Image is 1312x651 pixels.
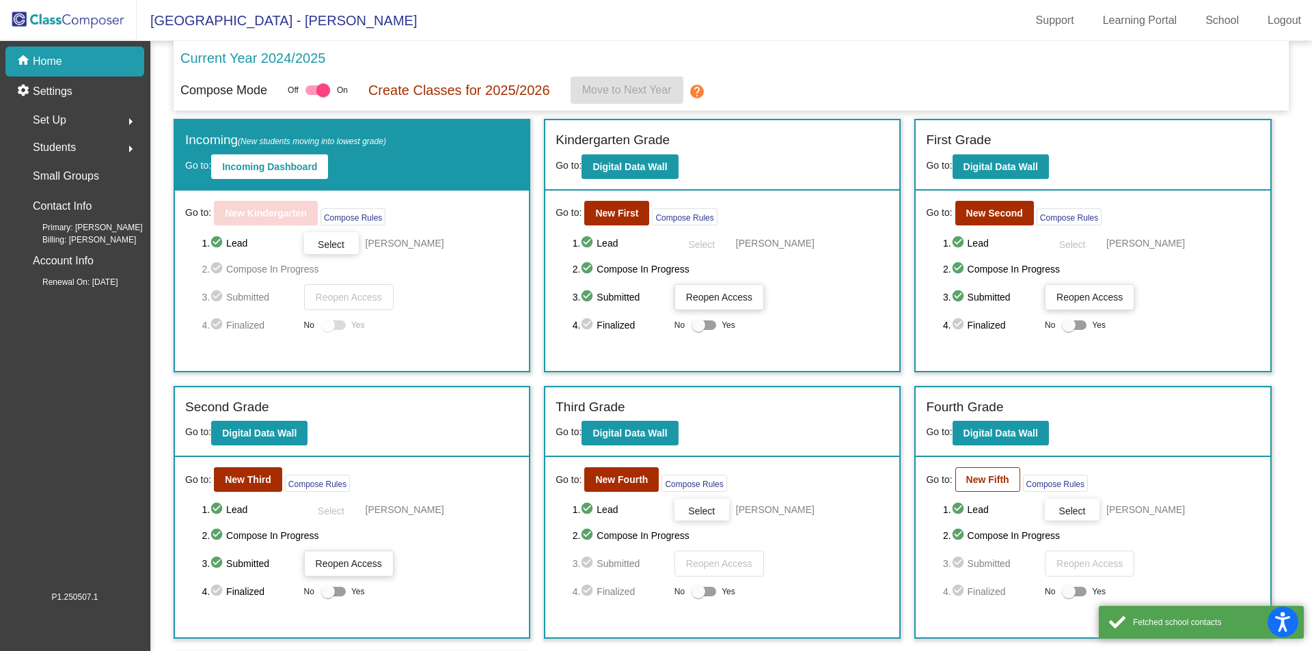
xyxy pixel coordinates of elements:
button: Compose Rules [1037,208,1102,225]
span: Reopen Access [1056,558,1123,569]
span: 4. Finalized [573,583,668,600]
p: Create Classes for 2025/2026 [368,80,550,100]
button: Select [674,232,729,254]
span: Select [318,505,344,516]
span: Go to: [185,160,211,171]
span: (New students moving into lowest grade) [238,137,386,146]
span: Off [288,84,299,96]
b: Digital Data Wall [963,161,1038,172]
mat-icon: check_circle [580,289,597,305]
b: Incoming Dashboard [222,161,317,172]
span: Yes [1092,583,1106,600]
button: Compose Rules [661,475,726,492]
span: Go to: [556,426,582,437]
span: Move to Next Year [582,84,672,96]
button: Digital Data Wall [582,421,678,445]
span: 4. Finalized [202,583,297,600]
a: Learning Portal [1092,10,1188,31]
b: New Third [225,474,271,485]
span: 1. Lead [943,501,1038,518]
b: Digital Data Wall [592,428,667,439]
b: New Fifth [966,474,1009,485]
button: Compose Rules [285,475,350,492]
mat-icon: settings [16,83,33,100]
span: 2. Compose In Progress [943,527,1260,544]
button: Reopen Access [1045,284,1134,310]
span: Reopen Access [316,292,382,303]
span: 2. Compose In Progress [202,261,519,277]
b: Digital Data Wall [592,161,667,172]
span: 4. Finalized [943,317,1038,333]
span: [PERSON_NAME] [1106,503,1185,516]
span: Billing: [PERSON_NAME] [20,234,136,246]
mat-icon: check_circle [951,527,968,544]
button: Reopen Access [674,551,764,577]
span: Go to: [556,473,582,487]
mat-icon: check_circle [210,583,226,600]
span: 4. Finalized [943,583,1038,600]
mat-icon: check_circle [580,527,597,544]
span: Primary: [PERSON_NAME] [20,221,143,234]
mat-icon: check_circle [210,501,226,518]
mat-icon: check_circle [210,527,226,544]
mat-icon: check_circle [580,501,597,518]
span: 3. Submitted [943,289,1038,305]
div: Fetched school contacts [1133,616,1294,628]
mat-icon: check_circle [210,555,226,572]
a: School [1194,10,1250,31]
span: 2. Compose In Progress [202,527,519,544]
a: Logout [1257,10,1312,31]
span: 1. Lead [943,235,1038,251]
p: Contact Info [33,197,92,216]
span: [GEOGRAPHIC_DATA] - [PERSON_NAME] [137,10,417,31]
span: 1. Lead [202,501,297,518]
p: Small Groups [33,167,99,186]
button: Move to Next Year [571,77,683,104]
p: Home [33,53,62,70]
mat-icon: arrow_right [122,113,139,130]
mat-icon: check_circle [951,289,968,305]
span: Select [1059,505,1086,516]
button: Reopen Access [304,284,394,310]
span: Select [688,239,715,250]
span: [PERSON_NAME] [1106,236,1185,250]
button: Compose Rules [320,208,385,225]
button: New Third [214,467,282,492]
p: Current Year 2024/2025 [180,48,325,68]
span: No [1045,585,1055,598]
button: Select [1045,232,1099,254]
span: No [304,319,314,331]
button: New Second [955,201,1034,225]
button: Reopen Access [1045,551,1134,577]
span: Renewal On: [DATE] [20,276,118,288]
span: 4. Finalized [573,317,668,333]
button: Compose Rules [1023,475,1088,492]
button: New Fourth [584,467,659,492]
span: No [1045,319,1055,331]
mat-icon: check_circle [580,235,597,251]
mat-icon: help [689,83,705,100]
p: Settings [33,83,72,100]
label: Fourth Grade [926,398,1003,417]
span: 3. Submitted [943,555,1038,572]
label: First Grade [926,130,991,150]
button: Digital Data Wall [953,154,1049,179]
mat-icon: check_circle [951,555,968,572]
button: Select [304,232,359,254]
p: Account Info [33,251,94,271]
b: New First [595,208,638,219]
span: Reopen Access [686,292,752,303]
span: Yes [722,317,735,333]
span: Select [318,239,344,250]
span: [PERSON_NAME] [366,236,444,250]
span: Select [1059,239,1086,250]
button: Reopen Access [674,284,764,310]
mat-icon: check_circle [580,317,597,333]
span: Yes [351,583,365,600]
span: Go to: [185,206,211,220]
mat-icon: check_circle [951,261,968,277]
span: Go to: [926,426,952,437]
mat-icon: check_circle [951,501,968,518]
span: Go to: [556,206,582,220]
button: Digital Data Wall [953,421,1049,445]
